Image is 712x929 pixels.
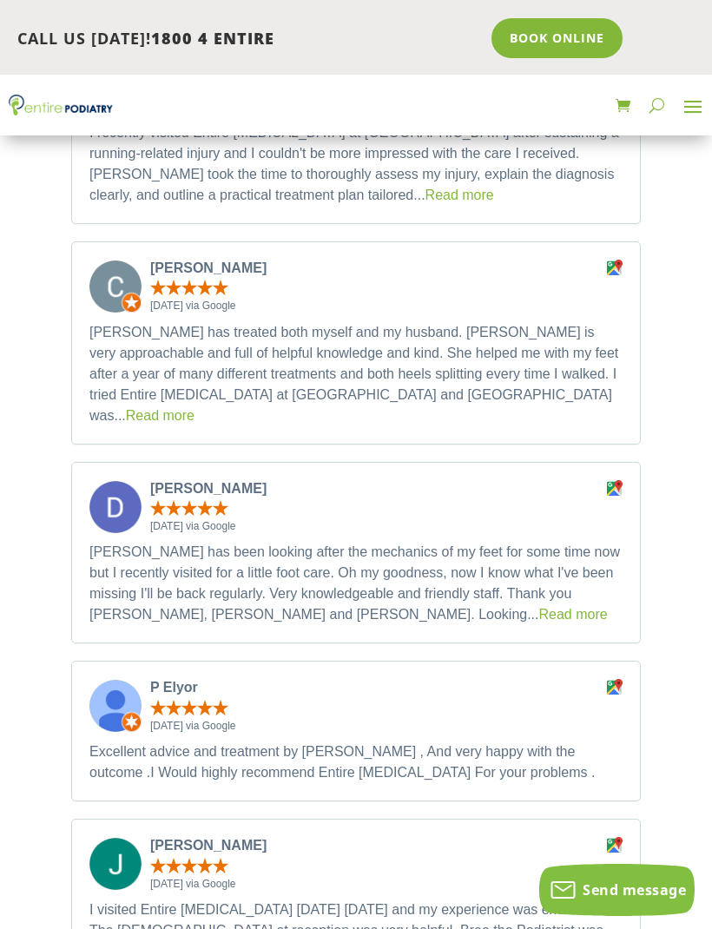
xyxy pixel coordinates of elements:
[17,28,479,50] p: CALL US [DATE]!
[151,28,274,49] span: 1800 4 ENTIRE
[89,542,623,625] p: [PERSON_NAME] has been looking after the mechanics of my feet for some time now but I recently vi...
[491,18,623,58] a: Book Online
[150,720,623,734] span: [DATE] via Google
[89,122,623,206] p: I recently visited Entire [MEDICAL_DATA] at [GEOGRAPHIC_DATA] after sustaining a running-related ...
[425,188,494,202] a: Read more
[150,260,597,278] h3: [PERSON_NAME]
[150,520,623,534] span: [DATE] via Google
[150,837,597,855] h3: [PERSON_NAME]
[150,280,228,295] span: Rated 5
[150,858,228,873] span: Rated 5
[150,679,597,697] h3: P Elyor
[150,480,597,498] h3: [PERSON_NAME]
[150,700,228,715] span: Rated 5
[539,607,608,622] a: Read more
[89,322,623,426] p: [PERSON_NAME] has treated both myself and my husband. [PERSON_NAME] is very approachable and full...
[150,500,228,516] span: Rated 5
[150,878,623,892] span: [DATE] via Google
[89,741,623,783] p: Excellent advice and treatment by [PERSON_NAME] , And very happy with the outcome .I Would highly...
[539,864,695,916] button: Send message
[126,408,194,423] a: Read more
[583,880,686,899] span: Send message
[150,300,623,313] span: [DATE] via Google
